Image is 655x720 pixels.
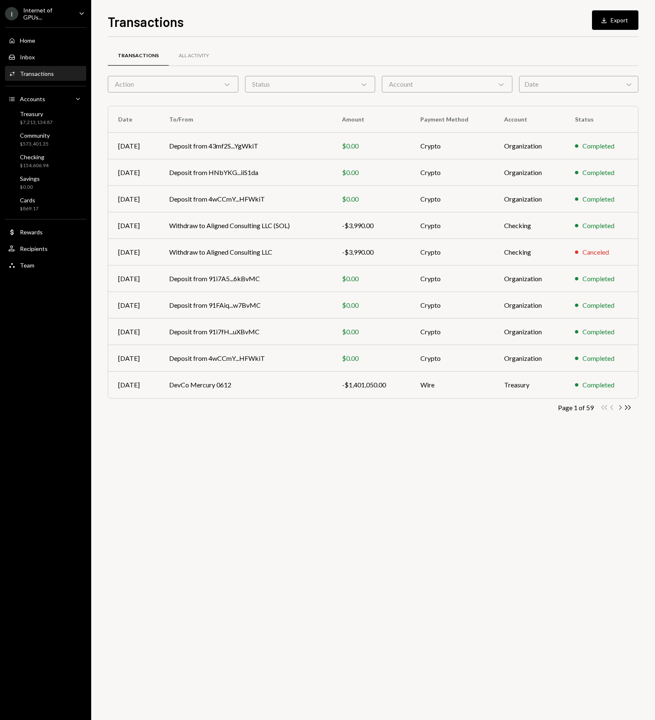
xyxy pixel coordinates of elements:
[519,76,638,92] div: Date
[5,224,86,239] a: Rewards
[20,229,43,236] div: Rewards
[179,52,209,59] div: All Activity
[410,239,494,265] td: Crypto
[582,353,614,363] div: Completed
[5,258,86,272] a: Team
[410,159,494,186] td: Crypto
[20,205,39,212] div: $869.17
[494,372,565,398] td: Treasury
[494,292,565,319] td: Organization
[342,353,400,363] div: $0.00
[582,168,614,178] div: Completed
[332,106,410,133] th: Amount
[108,106,159,133] th: Date
[20,162,49,169] div: $154,606.94
[494,133,565,159] td: Organization
[118,300,149,310] div: [DATE]
[20,119,53,126] div: $7,213,134.87
[20,141,50,148] div: $573,401.35
[5,33,86,48] a: Home
[582,380,614,390] div: Completed
[382,76,512,92] div: Account
[342,141,400,151] div: $0.00
[582,141,614,151] div: Completed
[5,129,86,149] a: Community$573,401.35
[342,247,400,257] div: -$3,990.00
[245,76,376,92] div: Status
[342,274,400,284] div: $0.00
[410,345,494,372] td: Crypto
[582,247,609,257] div: Canceled
[558,404,594,411] div: Page 1 of 59
[118,247,149,257] div: [DATE]
[5,108,86,128] a: Treasury$7,213,134.87
[494,345,565,372] td: Organization
[159,265,332,292] td: Deposit from 91i7A5...6kBvMC
[23,7,72,21] div: Internet of GPUs...
[118,274,149,284] div: [DATE]
[159,372,332,398] td: DevCo Mercury 0612
[582,221,614,231] div: Completed
[20,153,49,161] div: Checking
[5,49,86,64] a: Inbox
[582,300,614,310] div: Completed
[108,76,238,92] div: Action
[494,239,565,265] td: Checking
[20,110,53,117] div: Treasury
[410,372,494,398] td: Wire
[342,327,400,337] div: $0.00
[169,45,219,66] a: All Activity
[108,45,169,66] a: Transactions
[20,70,54,77] div: Transactions
[410,133,494,159] td: Crypto
[159,106,332,133] th: To/From
[118,327,149,337] div: [DATE]
[494,212,565,239] td: Checking
[582,327,614,337] div: Completed
[342,300,400,310] div: $0.00
[494,186,565,212] td: Organization
[159,159,332,186] td: Deposit from HNbYKG...iiS1da
[410,265,494,292] td: Crypto
[20,184,40,191] div: $0.00
[342,221,400,231] div: -$3,990.00
[494,159,565,186] td: Organization
[20,95,45,102] div: Accounts
[118,221,149,231] div: [DATE]
[5,7,18,20] div: I
[159,212,332,239] td: Withdraw to Aligned Consulting LLC (SOL)
[410,319,494,345] td: Crypto
[20,175,40,182] div: Savings
[565,106,638,133] th: Status
[118,194,149,204] div: [DATE]
[159,239,332,265] td: Withdraw to Aligned Consulting LLC
[582,194,614,204] div: Completed
[410,186,494,212] td: Crypto
[592,10,638,30] button: Export
[5,173,86,192] a: Savings$0.00
[582,274,614,284] div: Completed
[5,91,86,106] a: Accounts
[159,186,332,212] td: Deposit from 4wCCmY...HFWkiT
[5,194,86,214] a: Cards$869.17
[342,380,400,390] div: -$1,401,050.00
[20,54,35,61] div: Inbox
[342,168,400,178] div: $0.00
[5,151,86,171] a: Checking$154,606.94
[494,319,565,345] td: Organization
[494,106,565,133] th: Account
[20,197,39,204] div: Cards
[410,212,494,239] td: Crypto
[118,141,149,151] div: [DATE]
[159,292,332,319] td: Deposit from 91FAiq...w7BvMC
[118,168,149,178] div: [DATE]
[20,37,35,44] div: Home
[118,380,149,390] div: [DATE]
[20,132,50,139] div: Community
[410,292,494,319] td: Crypto
[494,265,565,292] td: Organization
[118,353,149,363] div: [DATE]
[20,262,34,269] div: Team
[118,52,159,59] div: Transactions
[159,133,332,159] td: Deposit from 43mf2S...YgWkiT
